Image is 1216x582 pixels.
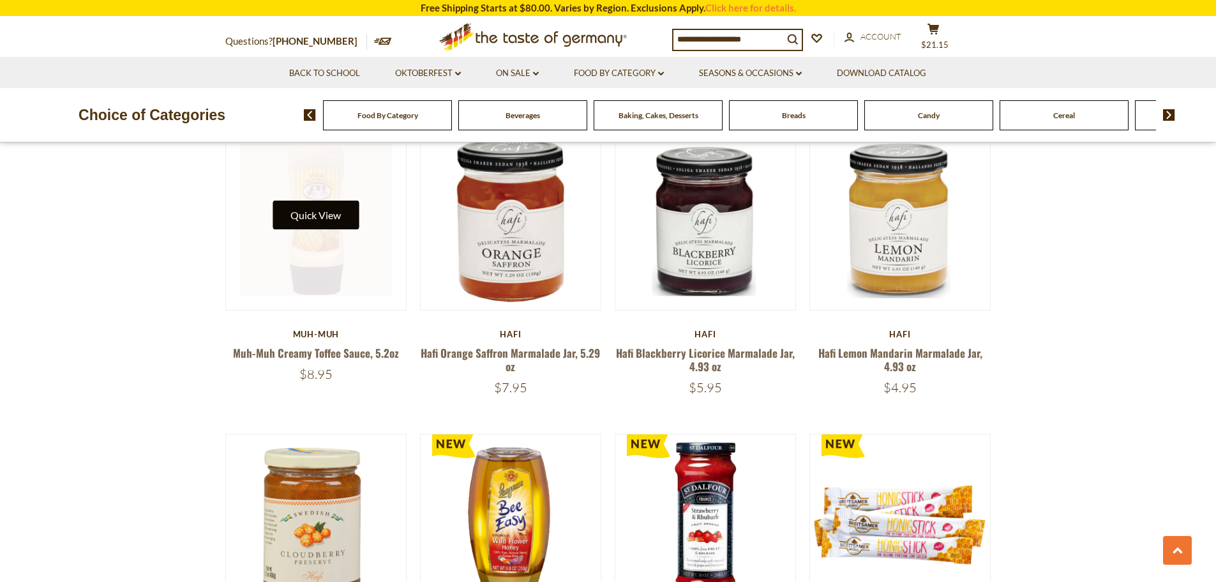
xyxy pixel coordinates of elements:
[304,109,316,121] img: previous arrow
[818,345,982,374] a: Hafi Lemon Mandarin Marmalade Jar, 4.93 oz
[619,111,698,120] a: Baking, Cakes, Desserts
[421,130,601,310] img: Hafi Orange Saffron Marmalade Jar, 5.29 oz
[226,130,407,310] img: Muh-Muh Creamy Toffee Sauce, 5.2oz
[395,66,461,80] a: Oktoberfest
[921,40,949,50] span: $21.15
[289,66,360,80] a: Back to School
[1163,109,1175,121] img: next arrow
[615,329,797,339] div: Hafi
[506,111,540,120] a: Beverages
[615,130,796,310] img: Hafi Blackberry Licorice Marmalade Jar, 4.93 oz
[837,66,926,80] a: Download Catalog
[809,329,991,339] div: Hafi
[357,111,418,120] a: Food By Category
[844,30,901,44] a: Account
[494,379,527,395] span: $7.95
[421,345,600,374] a: Hafi Orange Saffron Marmalade Jar, 5.29 oz
[810,130,991,310] img: Hafi Lemon Mandarin Marmalade Jar, 4.93 oz
[574,66,664,80] a: Food By Category
[915,23,953,55] button: $21.15
[225,33,367,50] p: Questions?
[918,111,940,120] a: Candy
[860,31,901,42] span: Account
[299,366,333,382] span: $8.95
[689,379,722,395] span: $5.95
[233,345,399,361] a: Muh-Muh Creamy Toffee Sauce, 5.2oz
[1053,111,1075,120] a: Cereal
[225,329,407,339] div: Muh-Muh
[699,66,802,80] a: Seasons & Occasions
[883,379,917,395] span: $4.95
[496,66,539,80] a: On Sale
[616,345,795,374] a: Hafi Blackberry Licorice Marmalade Jar, 4.93 oz
[705,2,796,13] a: Click here for details.
[273,201,359,229] button: Quick View
[782,111,806,120] a: Breads
[273,35,357,47] a: [PHONE_NUMBER]
[420,329,602,339] div: Hafi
